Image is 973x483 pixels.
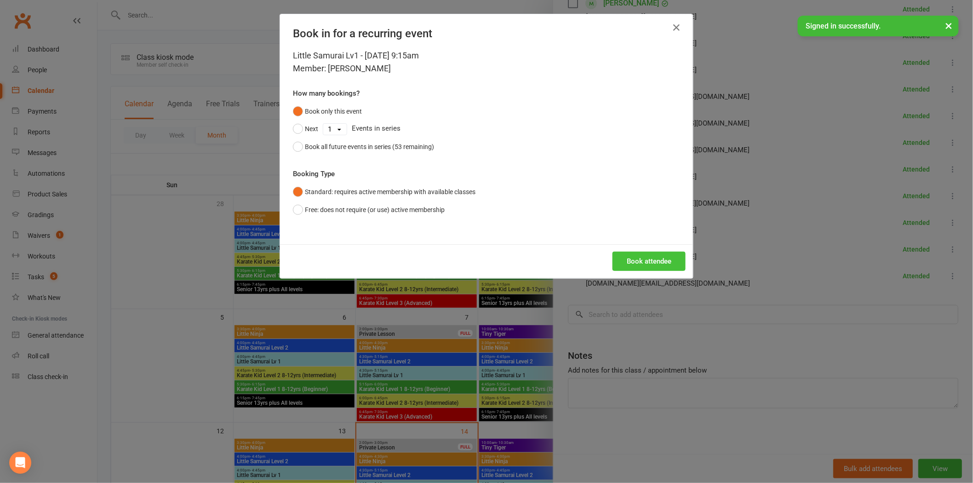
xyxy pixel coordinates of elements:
button: Book all future events in series (53 remaining) [293,138,434,155]
label: How many bookings? [293,88,360,99]
div: Book all future events in series (53 remaining) [305,142,434,152]
h4: Book in for a recurring event [293,27,680,40]
button: Close [669,20,684,35]
button: Book only this event [293,103,362,120]
button: Standard: requires active membership with available classes [293,183,475,201]
button: Free: does not require (or use) active membership [293,201,445,218]
div: Events in series [293,120,680,138]
label: Booking Type [293,168,335,179]
div: Little Samurai Lv1 - [DATE] 9:15am Member: [PERSON_NAME] [293,49,680,75]
div: Open Intercom Messenger [9,452,31,474]
button: Next [293,120,318,138]
button: Book attendee [612,252,686,271]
